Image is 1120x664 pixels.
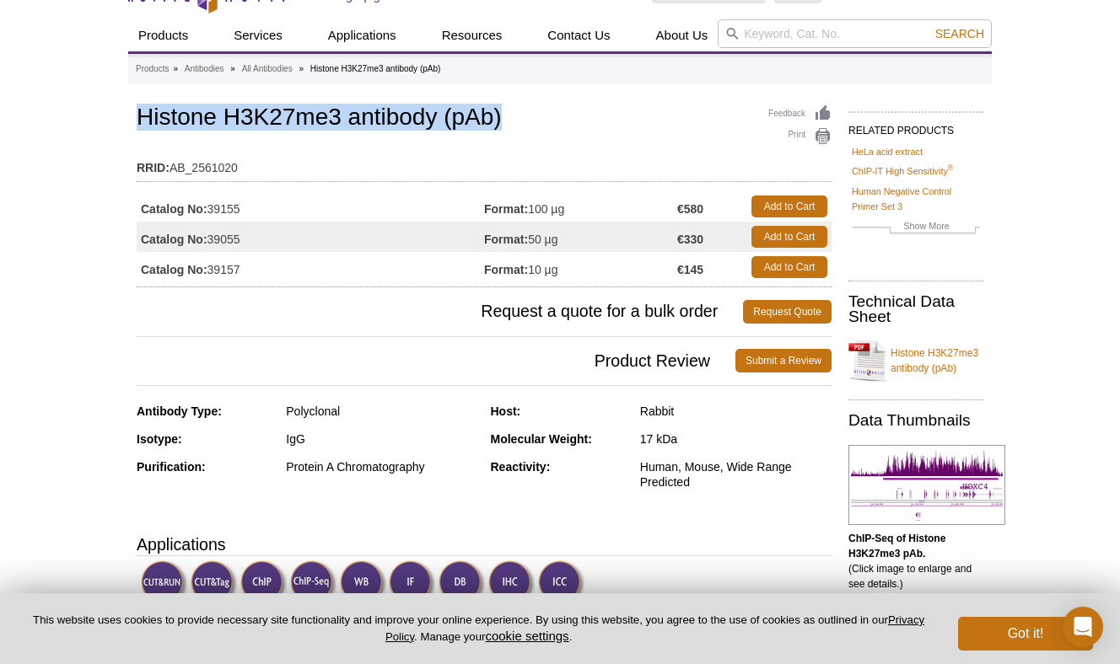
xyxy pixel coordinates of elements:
strong: RRID: [137,160,170,175]
a: Antibodies [185,62,224,77]
td: 39155 [137,191,484,222]
h2: Technical Data Sheet [848,294,983,324]
a: Add to Cart [751,195,827,217]
b: ChIP-Seq of Histone H3K27me3 pAb. [848,533,945,560]
a: Request Quote [743,300,832,324]
li: » [230,64,235,73]
div: Rabbit [640,404,832,419]
td: 39055 [137,222,484,252]
a: Show More [852,218,980,238]
a: Submit a Review [735,349,832,372]
div: 17 kDa [640,431,832,447]
span: Request a quote for a bulk order [137,300,743,324]
a: Feedback [768,104,832,123]
td: AB_2561020 [137,150,832,177]
div: Open Intercom Messenger [1063,607,1103,647]
td: 100 µg [484,191,677,222]
strong: €145 [677,262,703,277]
a: Histone H3K27me3 antibody (pAb) [848,335,983,386]
td: 50 µg [484,222,677,252]
a: All Antibodies [242,62,293,77]
button: Got it! [958,617,1093,651]
strong: Format: [484,262,528,277]
h2: RELATED PRODUCTS [848,111,983,142]
div: Protein A Chromatography [286,459,477,474]
img: Immunohistochemistry Validated [488,560,535,607]
a: Contact Us [537,19,620,51]
img: Western Blot Validated [340,560,386,607]
a: ChIP-IT High Sensitivity® [852,163,953,179]
h1: Histone H3K27me3 antibody (pAb) [137,104,832,133]
strong: Reactivity: [491,460,551,474]
a: Services [223,19,293,51]
a: Print [768,127,832,146]
img: ChIP Validated [240,560,287,607]
a: Add to Cart [751,226,827,248]
td: 10 µg [484,252,677,282]
a: Applications [318,19,407,51]
a: Products [128,19,198,51]
a: About Us [646,19,719,51]
img: Histone H3K27me3 antibody (pAb) tested by ChIP-Seq. [848,445,1005,525]
strong: Catalog No: [141,201,207,217]
input: Keyword, Cat. No. [718,19,992,48]
div: Polyclonal [286,404,477,419]
strong: Purification: [137,460,206,474]
div: IgG [286,431,477,447]
span: Product Review [137,349,735,372]
td: 39157 [137,252,484,282]
strong: Catalog No: [141,262,207,277]
li: » [299,64,304,73]
a: Resources [432,19,513,51]
strong: Catalog No: [141,232,207,247]
h3: Applications [137,532,832,557]
img: ChIP-Seq Validated [290,560,337,607]
strong: Host: [491,404,521,418]
strong: €580 [677,201,703,217]
button: Search [930,26,989,41]
a: Products [136,62,169,77]
img: Immunofluorescence Validated [389,560,435,607]
a: Privacy Policy [385,613,924,642]
li: » [173,64,178,73]
button: cookie settings [485,629,568,643]
p: This website uses cookies to provide necessary site functionality and improve your online experie... [27,613,930,645]
strong: Antibody Type: [137,404,222,418]
img: Immunocytochemistry Validated [538,560,584,607]
div: Human, Mouse, Wide Range Predicted [640,459,832,490]
strong: Format: [484,201,528,217]
sup: ® [948,164,954,173]
li: Histone H3K27me3 antibody (pAb) [310,64,441,73]
strong: Format: [484,232,528,247]
img: CUT&Tag Validated [191,560,237,607]
a: HeLa acid extract [852,144,923,159]
span: Search [935,27,984,40]
img: Dot Blot Validated [439,560,485,607]
p: (Click image to enlarge and see details.) [848,531,983,592]
strong: Isotype: [137,432,182,446]
h2: Data Thumbnails [848,413,983,428]
strong: €330 [677,232,703,247]
img: CUT&RUN Validated [141,560,187,607]
a: Human Negative Control Primer Set 3 [852,184,980,214]
strong: Molecular Weight: [491,432,592,446]
a: Add to Cart [751,256,827,278]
